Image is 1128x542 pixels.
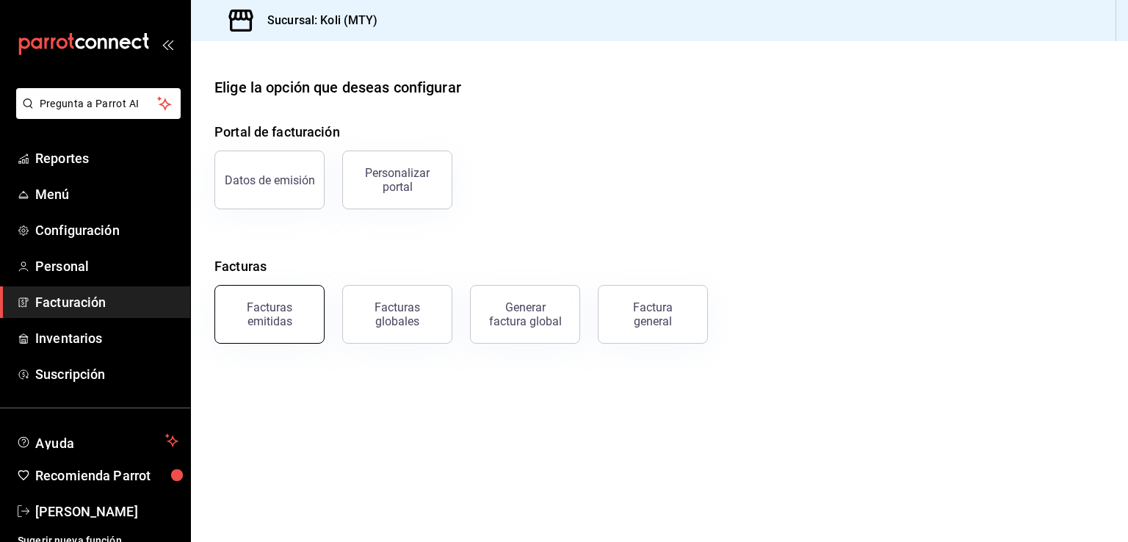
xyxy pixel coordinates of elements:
[16,88,181,119] button: Pregunta a Parrot AI
[470,285,580,344] button: Generar factura global
[214,122,1104,142] h4: Portal de facturación
[342,151,452,209] button: Personalizar portal
[35,364,178,384] span: Suscripción
[35,220,178,240] span: Configuración
[224,300,315,328] div: Facturas emitidas
[10,106,181,122] a: Pregunta a Parrot AI
[598,285,708,344] button: Factura general
[214,285,325,344] button: Facturas emitidas
[35,292,178,312] span: Facturación
[214,256,1104,276] h4: Facturas
[40,96,158,112] span: Pregunta a Parrot AI
[352,166,443,194] div: Personalizar portal
[35,184,178,204] span: Menú
[214,151,325,209] button: Datos de emisión
[35,148,178,168] span: Reportes
[35,256,178,276] span: Personal
[162,38,173,50] button: open_drawer_menu
[35,328,178,348] span: Inventarios
[256,12,378,29] h3: Sucursal: Koli (MTY)
[35,466,178,485] span: Recomienda Parrot
[35,502,178,521] span: [PERSON_NAME]
[488,300,562,328] div: Generar factura global
[35,432,159,449] span: Ayuda
[352,300,443,328] div: Facturas globales
[342,285,452,344] button: Facturas globales
[225,173,315,187] div: Datos de emisión
[214,76,461,98] div: Elige la opción que deseas configurar
[616,300,690,328] div: Factura general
